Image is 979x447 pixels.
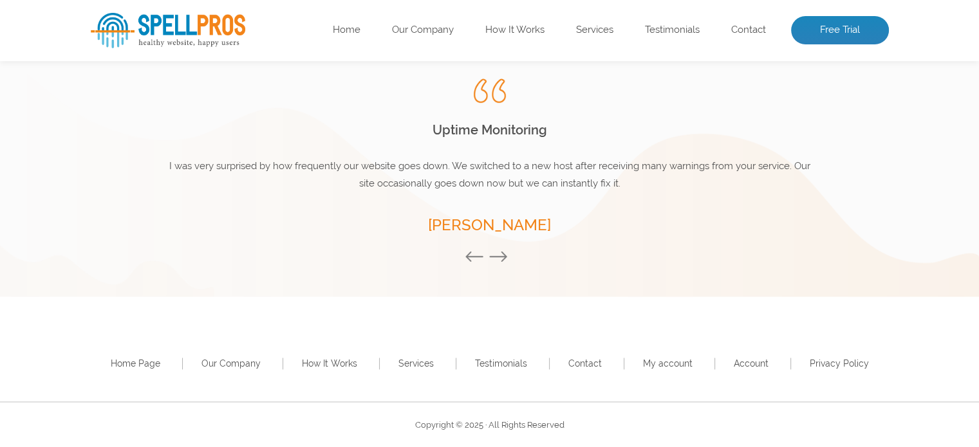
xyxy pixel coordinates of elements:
[392,24,454,37] a: Our Company
[168,119,812,141] h2: Uptime Monitoring
[475,358,527,369] a: Testimonials
[645,24,700,37] a: Testimonials
[201,358,261,369] a: Our Company
[731,24,766,37] a: Contact
[810,358,869,369] a: Privacy Policy
[576,24,613,37] a: Services
[415,420,564,430] span: Copyright © 2025 · All Rights Reserved
[168,158,812,192] p: I was very surprised by how frequently our website goes down. We switched to a new host after rec...
[474,78,506,103] img: Quote
[791,16,889,44] a: Free Trial
[489,250,514,264] button: Next
[302,358,357,369] a: How It Works
[333,24,360,37] a: Home
[398,358,434,369] a: Services
[465,250,490,264] button: Previous
[91,354,889,372] nav: Footer Primary Menu
[643,358,693,369] a: My account
[734,358,769,369] a: Account
[485,24,545,37] a: How It Works
[111,358,160,369] a: Home Page
[568,358,602,369] a: Contact
[91,13,245,48] img: SpellPros
[168,212,812,239] h5: [PERSON_NAME]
